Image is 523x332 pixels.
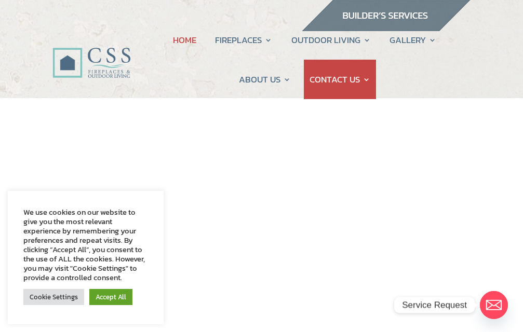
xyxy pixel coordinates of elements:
a: HOME [173,20,196,60]
a: CONTACT US [310,60,370,99]
a: Accept All [89,289,132,305]
a: FIREPLACES [215,20,272,60]
a: ABOUT US [239,60,291,99]
a: GALLERY [390,20,436,60]
img: CSS Fireplaces & Outdoor Living (Formerly Construction Solutions & Supply)- Jacksonville Ormond B... [52,26,130,82]
div: We use cookies on our website to give you the most relevant experience by remembering your prefer... [23,208,148,282]
a: OUTDOOR LIVING [291,20,371,60]
a: Cookie Settings [23,289,84,305]
a: builder services construction supply [301,21,471,35]
a: Email [480,291,508,319]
